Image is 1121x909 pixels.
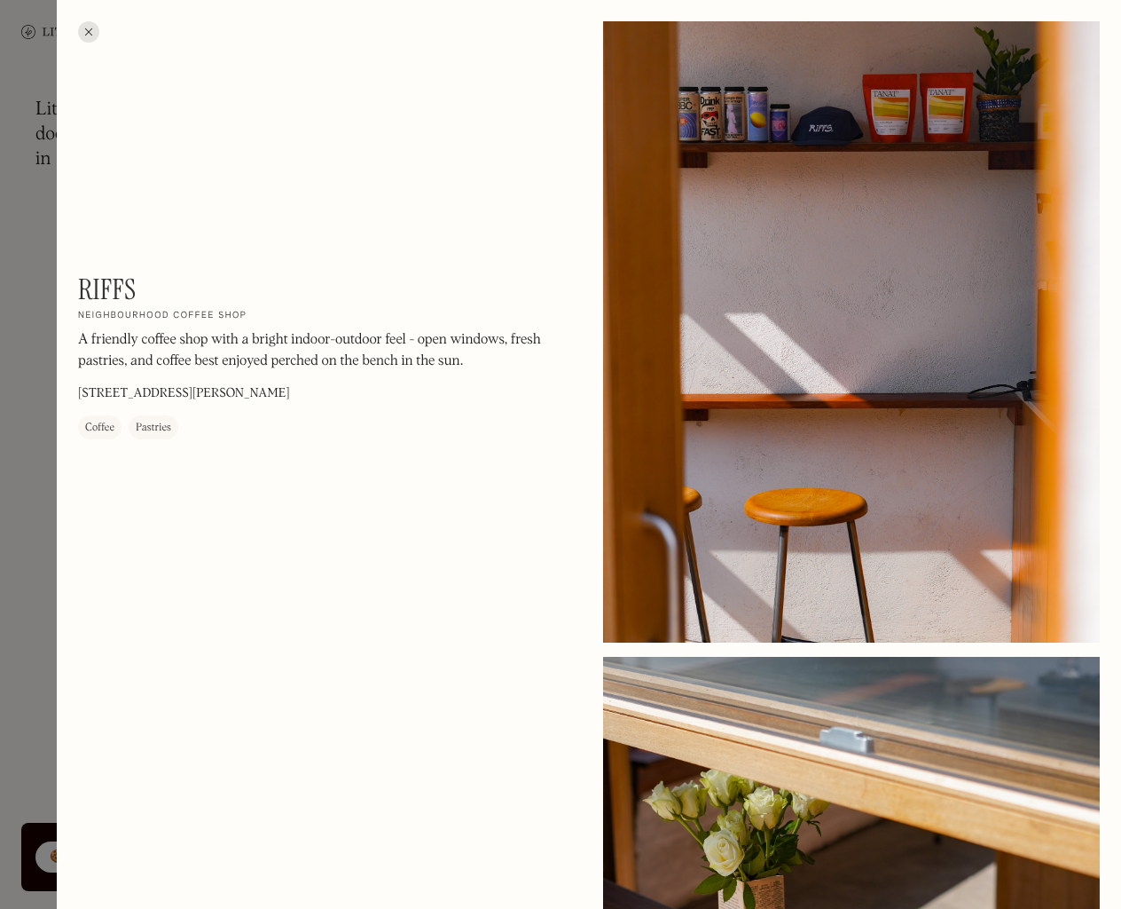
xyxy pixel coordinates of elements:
[85,420,114,438] div: Coffee
[136,420,171,438] div: Pastries
[78,330,557,373] p: A friendly coffee shop with a bright indoor-outdoor feel - open windows, fresh pastries, and coff...
[78,273,137,306] h1: Riffs
[78,311,247,323] h2: Neighbourhood coffee shop
[78,385,290,404] p: [STREET_ADDRESS][PERSON_NAME]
